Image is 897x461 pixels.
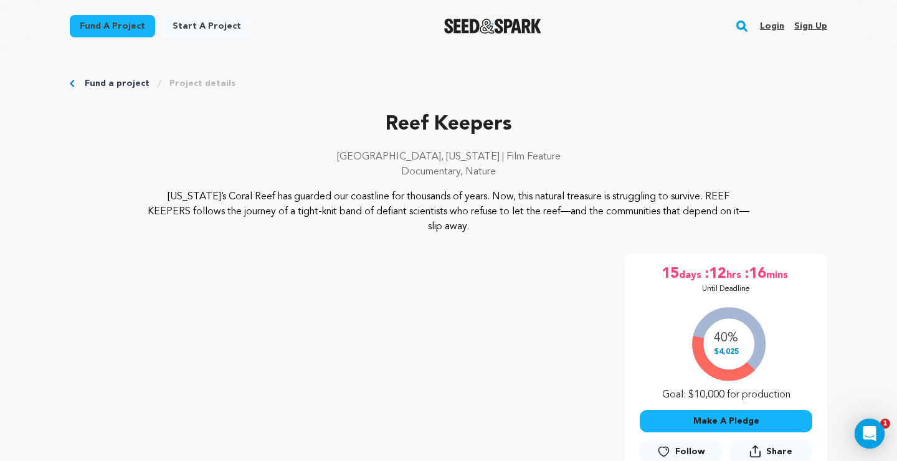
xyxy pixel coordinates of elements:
[640,410,812,432] button: Make A Pledge
[444,19,542,34] a: Seed&Spark Homepage
[444,19,542,34] img: Seed&Spark Logo Dark Mode
[760,16,784,36] a: Login
[169,77,235,90] a: Project details
[702,284,750,294] p: Until Deadline
[880,419,890,429] span: 1
[70,110,827,140] p: Reef Keepers
[726,264,744,284] span: hrs
[794,16,827,36] a: Sign up
[766,264,790,284] span: mins
[679,264,704,284] span: days
[704,264,726,284] span: :12
[766,445,792,458] span: Share
[675,445,705,458] span: Follow
[662,264,679,284] span: 15
[70,77,827,90] div: Breadcrumb
[146,189,752,234] p: [US_STATE]’s Coral Reef has guarded our coastline for thousands of years. Now, this natural treas...
[855,419,885,449] div: Open Intercom Messenger
[744,264,766,284] span: :16
[163,15,251,37] a: Start a project
[70,164,827,179] p: Documentary, Nature
[85,77,149,90] a: Fund a project
[70,150,827,164] p: [GEOGRAPHIC_DATA], [US_STATE] | Film Feature
[70,15,155,37] a: Fund a project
